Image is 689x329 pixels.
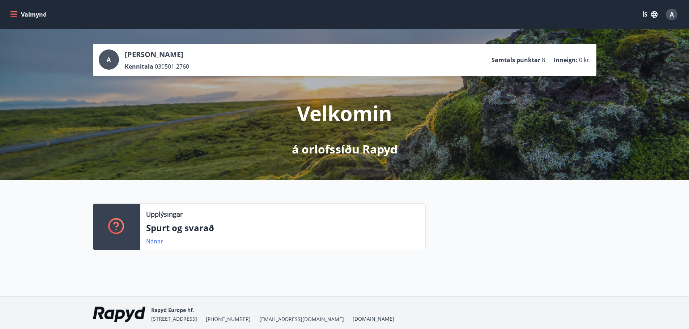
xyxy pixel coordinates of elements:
[146,237,163,245] a: Nánar
[125,49,189,60] p: [PERSON_NAME]
[146,222,420,234] p: Spurt og svarað
[292,141,397,157] p: á orlofssíðu Rapyd
[297,99,392,127] p: Velkomin
[492,56,540,64] p: Samtals punktar
[9,8,50,21] button: menu
[125,62,153,70] p: Kennitala
[259,316,344,323] span: [EMAIL_ADDRESS][DOMAIN_NAME]
[554,56,578,64] p: Inneign :
[146,209,183,219] p: Upplýsingar
[151,307,194,313] span: Rapyd Europe hf.
[663,6,680,23] button: A
[155,62,189,70] span: 030501-2760
[107,56,111,64] span: A
[579,56,591,64] span: 0 kr.
[638,8,662,21] button: ÍS
[151,315,197,322] span: [STREET_ADDRESS]
[353,315,394,322] a: [DOMAIN_NAME]
[542,56,545,64] span: 8
[670,10,674,18] span: A
[206,316,251,323] span: [PHONE_NUMBER]
[93,307,145,322] img: ekj9gaOU4bjvQReEWNZ0zEMsCR0tgSDGv48UY51k.png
